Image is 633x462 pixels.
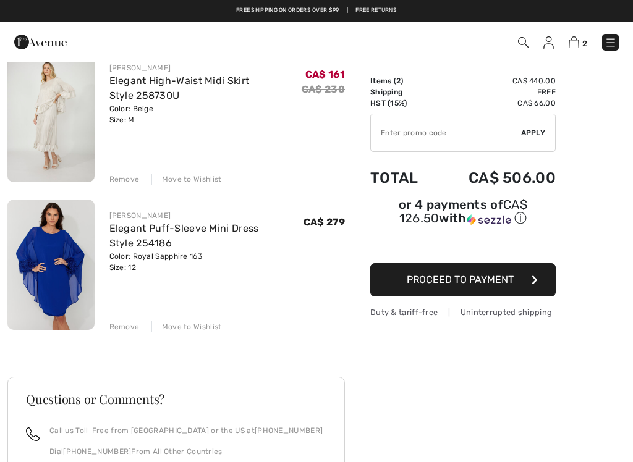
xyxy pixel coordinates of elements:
[370,199,556,231] div: or 4 payments ofCA$ 126.50withSezzle Click to learn more about Sezzle
[109,103,302,125] div: Color: Beige Size: M
[109,75,250,101] a: Elegant High-Waist Midi Skirt Style 258730U
[347,6,348,15] span: |
[26,427,40,441] img: call
[109,251,304,273] div: Color: Royal Sapphire 163 Size: 12
[49,446,323,457] p: Dial From All Other Countries
[521,127,546,138] span: Apply
[370,306,556,318] div: Duty & tariff-free | Uninterrupted shipping
[569,35,587,49] a: 2
[370,157,436,199] td: Total
[436,98,556,109] td: CA$ 66.00
[109,174,140,185] div: Remove
[396,77,401,85] span: 2
[109,222,259,249] a: Elegant Puff-Sleeve Mini Dress Style 254186
[370,75,436,86] td: Items ( )
[109,210,304,221] div: [PERSON_NAME]
[467,214,511,225] img: Sezzle
[304,216,345,228] span: CA$ 279
[605,36,617,49] img: Menu
[26,393,326,405] h3: Questions or Comments?
[305,69,345,80] span: CA$ 161
[436,75,556,86] td: CA$ 440.00
[543,36,554,49] img: My Info
[582,39,587,48] span: 2
[109,321,140,332] div: Remove
[7,52,95,182] img: Elegant High-Waist Midi Skirt Style 258730U
[302,83,345,95] s: CA$ 230
[370,263,556,296] button: Proceed to Payment
[569,36,579,48] img: Shopping Bag
[7,199,95,330] img: Elegant Puff-Sleeve Mini Dress Style 254186
[370,86,436,98] td: Shipping
[407,274,514,285] span: Proceed to Payment
[371,114,521,151] input: Promo code
[370,199,556,227] div: or 4 payments of with
[236,6,339,15] a: Free shipping on orders over $99
[63,447,131,456] a: [PHONE_NUMBER]
[109,62,302,73] div: [PERSON_NAME]
[370,98,436,109] td: HST (15%)
[370,231,556,259] iframe: PayPal-paypal
[14,30,67,54] img: 1ère Avenue
[14,35,67,47] a: 1ère Avenue
[355,6,397,15] a: Free Returns
[255,426,323,435] a: [PHONE_NUMBER]
[151,321,222,332] div: Move to Wishlist
[49,425,323,436] p: Call us Toll-Free from [GEOGRAPHIC_DATA] or the US at
[518,37,529,48] img: Search
[436,86,556,98] td: Free
[436,157,556,199] td: CA$ 506.00
[151,174,222,185] div: Move to Wishlist
[399,197,527,225] span: CA$ 126.50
